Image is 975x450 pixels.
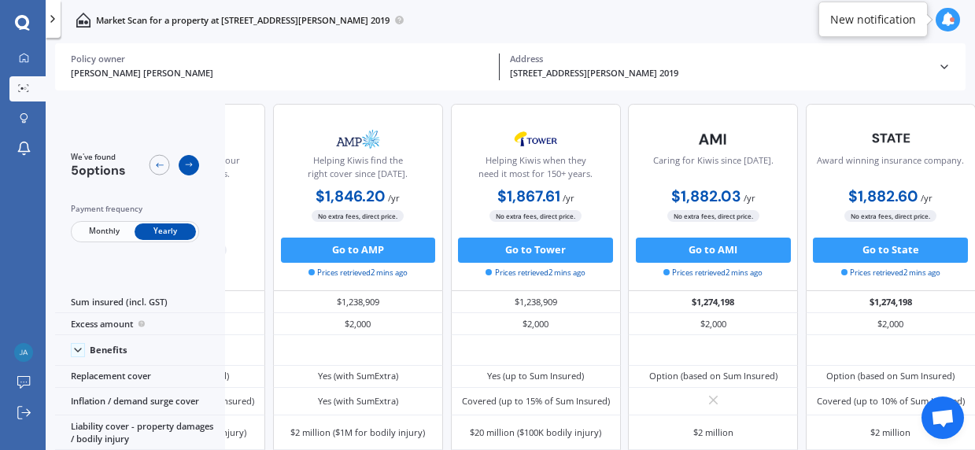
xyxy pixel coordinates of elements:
[497,186,560,206] b: $1,867.61
[563,192,574,204] span: / yr
[667,210,759,222] span: No extra fees, direct price.
[55,291,225,313] div: Sum insured (incl. GST)
[96,14,390,27] p: Market Scan for a property at [STREET_ADDRESS][PERSON_NAME] 2019
[71,203,199,216] div: Payment frequency
[653,154,774,186] div: Caring for Kiwis since [DATE].
[71,53,489,65] div: Policy owner
[841,267,940,278] span: Prices retrieved 2 mins ago
[273,291,443,313] div: $1,238,909
[14,343,33,362] img: 16bd91b86883574a01e0aa99d09c74d7
[71,162,126,179] span: 5 options
[649,370,777,382] div: Option (based on Sum Insured)
[628,313,798,335] div: $2,000
[486,267,585,278] span: Prices retrieved 2 mins ago
[817,154,964,186] div: Award winning insurance company.
[55,366,225,388] div: Replacement cover
[813,238,968,263] button: Go to State
[817,395,965,408] div: Covered (up to 10% of Sum Insured)
[510,67,928,80] div: [STREET_ADDRESS][PERSON_NAME] 2019
[628,291,798,313] div: $1,274,198
[71,67,489,80] div: [PERSON_NAME] [PERSON_NAME]
[312,210,404,222] span: No extra fees, direct price.
[281,238,436,263] button: Go to AMP
[461,154,609,186] div: Helping Kiwis when they need it most for 150+ years.
[848,186,918,206] b: $1,882.60
[663,267,763,278] span: Prices retrieved 2 mins ago
[284,154,432,186] div: Helping Kiwis find the right cover since [DATE].
[671,124,755,155] img: AMI-text-1.webp
[636,238,791,263] button: Go to AMI
[849,124,933,153] img: State-text-1.webp
[316,124,400,155] img: AMP.webp
[318,370,398,382] div: Yes (with SumExtra)
[744,192,755,204] span: / yr
[693,426,733,439] div: $2 million
[71,152,126,163] span: We've found
[462,395,610,408] div: Covered (up to 15% of Sum Insured)
[470,426,601,439] div: $20 million ($100K bodily injury)
[870,426,910,439] div: $2 million
[826,370,955,382] div: Option (based on Sum Insured)
[388,192,400,204] span: / yr
[458,238,613,263] button: Go to Tower
[451,313,621,335] div: $2,000
[316,186,386,206] b: $1,846.20
[487,370,584,382] div: Yes (up to Sum Insured)
[921,192,933,204] span: / yr
[844,210,936,222] span: No extra fees, direct price.
[830,12,916,28] div: New notification
[90,345,127,356] div: Benefits
[76,13,90,28] img: home-and-contents.b802091223b8502ef2dd.svg
[510,53,928,65] div: Address
[494,124,578,155] img: Tower.webp
[135,223,196,240] span: Yearly
[55,388,225,415] div: Inflation / demand surge cover
[55,313,225,335] div: Excess amount
[489,210,582,222] span: No extra fees, direct price.
[671,186,741,206] b: $1,882.03
[921,397,964,439] div: Open chat
[290,426,425,439] div: $2 million ($1M for bodily injury)
[73,223,135,240] span: Monthly
[273,313,443,335] div: $2,000
[55,415,225,450] div: Liability cover - property damages / bodily injury
[451,291,621,313] div: $1,238,909
[308,267,408,278] span: Prices retrieved 2 mins ago
[318,395,398,408] div: Yes (with SumExtra)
